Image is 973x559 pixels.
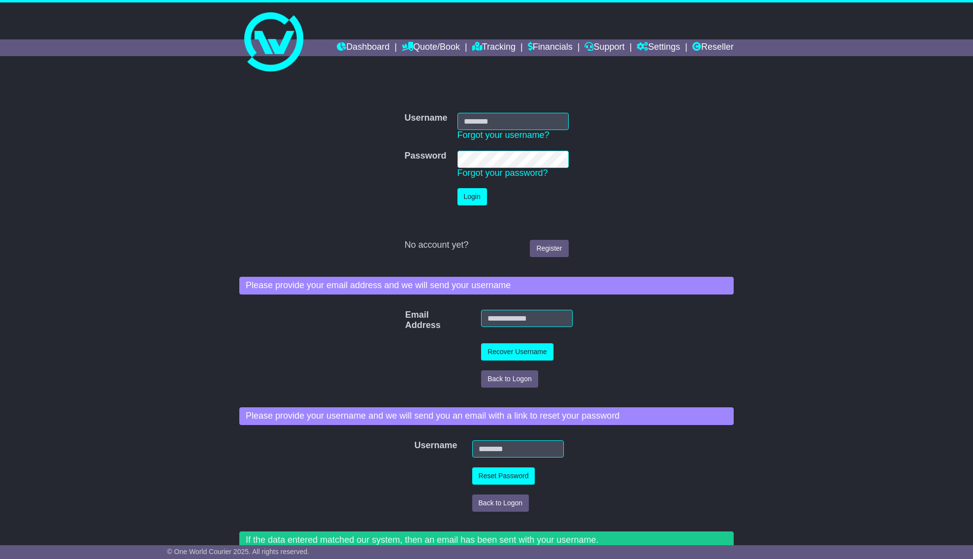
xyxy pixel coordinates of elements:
[404,240,568,251] div: No account yet?
[239,277,734,295] div: Please provide your email address and we will send your username
[409,440,422,451] label: Username
[246,535,727,546] p: If the data entered matched our system, then an email has been sent with your username.
[692,39,734,56] a: Reseller
[400,310,418,331] label: Email Address
[584,39,624,56] a: Support
[337,39,389,56] a: Dashboard
[637,39,680,56] a: Settings
[404,113,447,124] label: Username
[167,548,309,556] span: © One World Courier 2025. All rights reserved.
[239,407,734,425] div: Please provide your username and we will send you an email with a link to reset your password
[481,343,553,361] button: Recover Username
[530,240,568,257] a: Register
[472,494,529,512] button: Back to Logon
[457,188,487,205] button: Login
[404,151,446,162] label: Password
[402,39,460,56] a: Quote/Book
[457,168,548,178] a: Forgot your password?
[481,370,538,388] button: Back to Logon
[472,467,535,485] button: Reset Password
[457,130,550,140] a: Forgot your username?
[472,39,516,56] a: Tracking
[528,39,573,56] a: Financials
